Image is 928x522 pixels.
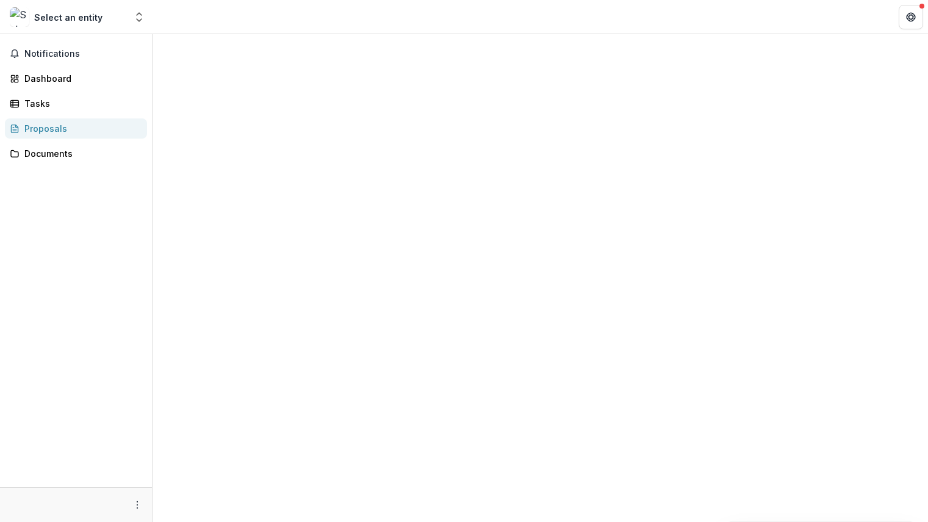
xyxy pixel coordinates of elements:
button: Get Help [899,5,923,29]
div: Dashboard [24,72,137,85]
button: Notifications [5,44,147,63]
div: Select an entity [34,11,103,24]
a: Documents [5,143,147,164]
a: Dashboard [5,68,147,89]
div: Documents [24,147,137,160]
button: Open entity switcher [131,5,148,29]
a: Proposals [5,118,147,139]
img: Select an entity [10,7,29,27]
button: More [130,498,145,512]
span: Notifications [24,49,142,59]
div: Proposals [24,122,137,135]
a: Tasks [5,93,147,114]
div: Tasks [24,97,137,110]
